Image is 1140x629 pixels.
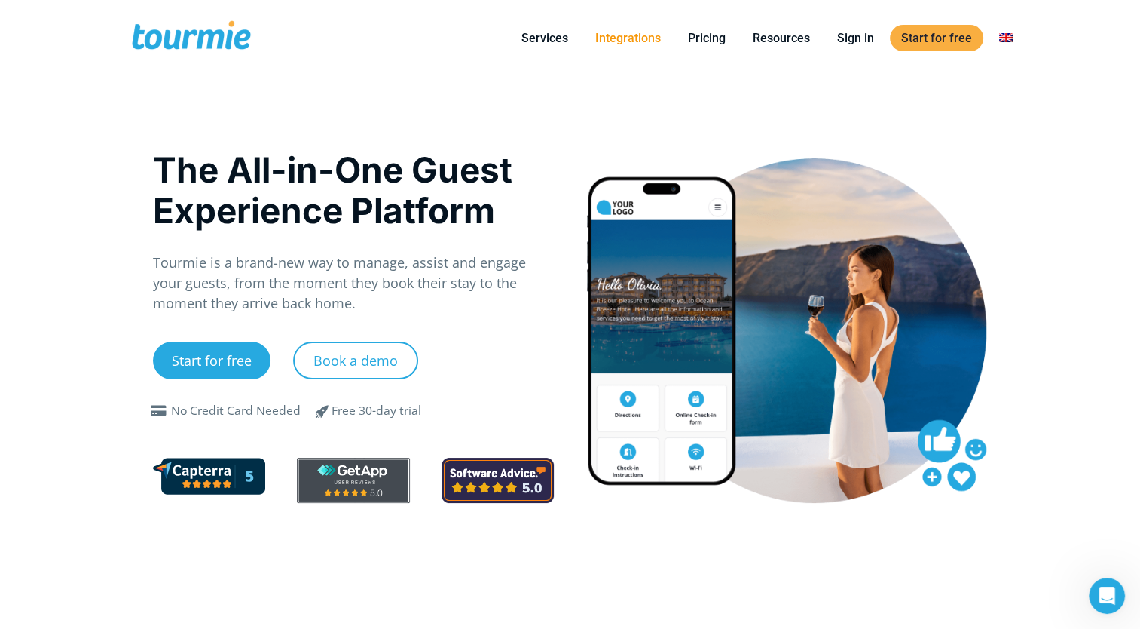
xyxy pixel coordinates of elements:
[304,402,341,420] span: 
[584,29,672,48] a: Integrations
[677,29,737,48] a: Pricing
[510,29,579,48] a: Services
[153,149,555,231] h1: The All-in-One Guest Experience Platform
[741,29,821,48] a: Resources
[147,405,171,417] span: 
[293,342,418,379] a: Book a demo
[332,402,421,420] div: Free 30-day trial
[153,342,270,379] a: Start for free
[826,29,885,48] a: Sign in
[153,253,555,314] p: Tourmie is a brand-new way to manage, assist and engage your guests, from the moment they book th...
[1089,578,1125,614] iframe: Intercom live chat
[988,29,1024,48] a: Switch to
[171,402,301,420] div: No Credit Card Needed
[890,25,983,51] a: Start for free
